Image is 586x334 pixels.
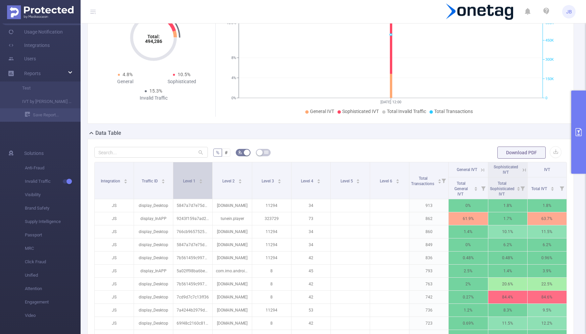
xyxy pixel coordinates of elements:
[488,265,527,277] p: 1.4%
[438,178,442,180] i: icon: caret-up
[544,167,550,172] span: IVT
[409,317,448,330] p: 723
[231,76,236,80] tspan: 4%
[278,181,281,183] i: icon: caret-down
[95,225,134,238] p: JS
[252,278,291,290] p: 8
[488,225,527,238] p: 10.1%
[449,304,488,317] p: 1.2%
[145,39,162,44] tspan: 494,286
[454,181,468,197] span: Total General IVT
[449,212,488,225] p: 61.9%
[213,265,252,277] p: com.imo.android.imoim
[95,252,134,264] p: JS
[25,255,81,269] span: Click Fraud
[199,178,203,182] div: Sort
[178,72,190,77] span: 10.5%
[317,178,321,182] div: Sort
[95,304,134,317] p: JS
[25,269,81,282] span: Unified
[449,265,488,277] p: 2.5%
[134,304,173,317] p: display_Desktop
[173,304,212,317] p: 7a4244b2979db22
[449,278,488,290] p: 2%
[134,265,173,277] p: display_InAPP
[24,147,44,160] span: Solutions
[291,304,330,317] p: 53
[396,178,400,182] div: Sort
[341,179,354,183] span: Level 5
[396,178,399,180] i: icon: caret-up
[550,188,554,190] i: icon: caret-down
[277,178,281,182] div: Sort
[25,242,81,255] span: MRC
[566,5,572,18] span: JB
[438,181,442,183] i: icon: caret-down
[528,317,567,330] p: 12.2%
[222,179,236,183] span: Level 2
[409,278,448,290] p: 763
[216,150,219,155] span: %
[142,179,159,183] span: Traffic ID
[291,238,330,251] p: 34
[488,199,527,212] p: 1.8%
[199,181,202,183] i: icon: caret-down
[173,199,212,212] p: 5847a7d7e75dee8
[134,199,173,212] p: display_Desktop
[474,186,478,188] i: icon: caret-up
[396,181,399,183] i: icon: caret-down
[7,5,74,19] img: Protected Media
[387,109,426,114] span: Total Invalid Traffic
[291,199,330,212] p: 34
[252,304,291,317] p: 11294
[449,238,488,251] p: 0%
[291,317,330,330] p: 42
[226,21,236,25] tspan: 15.3%
[213,212,252,225] p: tunein.player
[95,291,134,303] p: JS
[528,265,567,277] p: 3.9%
[95,212,134,225] p: JS
[13,81,73,95] a: Test
[411,176,435,186] span: Total Transactions
[173,238,212,251] p: 5847a7d7e75dee8
[213,238,252,251] p: [DOMAIN_NAME]
[199,178,202,180] i: icon: caret-up
[409,212,448,225] p: 862
[252,238,291,251] p: 11294
[528,291,567,303] p: 84.6%
[545,38,554,43] tspan: 450K
[252,317,291,330] p: 8
[149,88,162,94] span: 15.3%
[8,39,50,52] a: Integrations
[238,150,242,154] i: icon: bg-colors
[301,179,314,183] span: Level 4
[409,265,448,277] p: 793
[278,178,281,180] i: icon: caret-up
[317,181,321,183] i: icon: caret-down
[252,199,291,212] p: 11294
[213,278,252,290] p: [DOMAIN_NAME]
[449,291,488,303] p: 0.27%
[291,225,330,238] p: 34
[95,265,134,277] p: JS
[488,252,527,264] p: 0.48%
[528,225,567,238] p: 11.5%
[213,304,252,317] p: [DOMAIN_NAME]
[488,212,527,225] p: 1.7%
[124,178,128,182] div: Sort
[439,162,448,199] i: Filter menu
[479,177,488,199] i: Filter menu
[101,179,121,183] span: Integration
[238,181,242,183] i: icon: caret-down
[213,225,252,238] p: [DOMAIN_NAME]
[310,109,334,114] span: General IVT
[95,129,121,137] h2: Data Table
[449,317,488,330] p: 0.69%
[125,95,182,102] div: Invalid Traffic
[173,252,212,264] p: 7b561459c997848
[545,21,554,25] tspan: 600K
[409,291,448,303] p: 742
[528,278,567,290] p: 22.5%
[490,181,514,197] span: Total Sophisticated IVT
